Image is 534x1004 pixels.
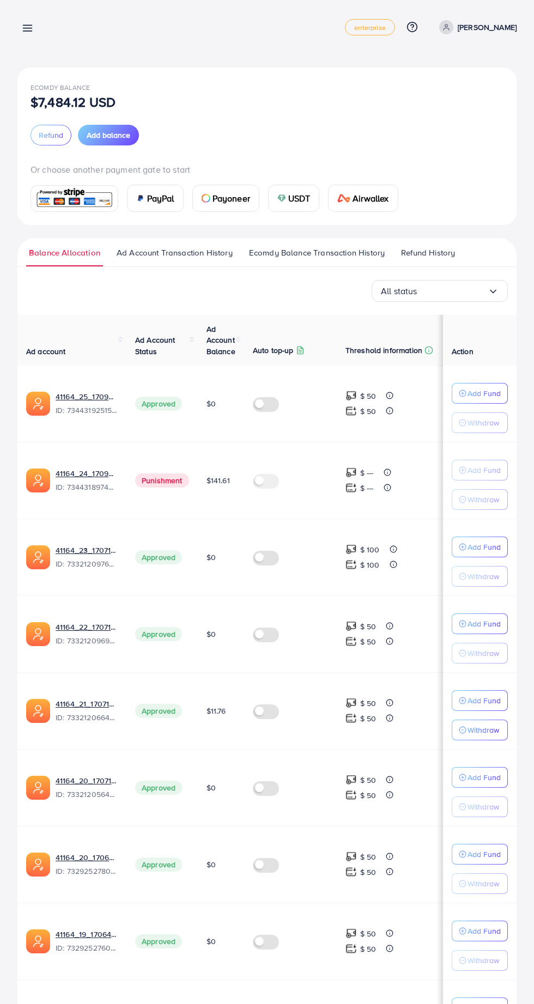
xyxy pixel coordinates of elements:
[56,866,118,877] span: ID: 7329252780571557890
[345,943,357,954] img: top-up amount
[345,851,357,862] img: top-up amount
[468,800,499,813] p: Withdraw
[452,690,508,711] button: Add Fund
[31,83,90,92] span: Ecomdy Balance
[452,412,508,433] button: Withdraw
[452,950,508,971] button: Withdraw
[31,185,118,212] a: card
[56,468,118,479] a: 41164_24_1709982576916
[372,280,508,302] div: Search for option
[135,781,182,795] span: Approved
[56,852,118,863] a: 41164_20_1706474683598
[147,192,174,205] span: PayPal
[360,866,377,879] p: $ 50
[135,627,182,641] span: Approved
[56,405,118,416] span: ID: 7344319251534069762
[345,344,422,357] p: Threshold information
[468,924,501,938] p: Add Fund
[56,698,118,709] a: 41164_21_1707142387585
[213,192,250,205] span: Payoneer
[345,636,357,647] img: top-up amount
[452,796,508,817] button: Withdraw
[207,398,216,409] span: $0
[56,698,118,723] div: <span class='underline'>41164_21_1707142387585</span></br>7332120664427642882
[207,782,216,793] span: $0
[468,540,501,553] p: Add Fund
[56,391,118,416] div: <span class='underline'>41164_25_1709982599082</span></br>7344319251534069762
[87,130,130,141] span: Add balance
[417,283,488,300] input: Search for option
[360,712,377,725] p: $ 50
[34,187,114,210] img: card
[56,545,118,570] div: <span class='underline'>41164_23_1707142475983</span></br>7332120976240689154
[328,185,398,212] a: cardAirwallex
[452,643,508,664] button: Withdraw
[360,942,377,956] p: $ 50
[207,859,216,870] span: $0
[26,346,66,357] span: Ad account
[452,537,508,557] button: Add Fund
[468,723,499,737] p: Withdraw
[360,635,377,648] p: $ 50
[56,789,118,800] span: ID: 7332120564271874049
[468,617,501,630] p: Add Fund
[135,473,189,488] span: Punishment
[468,877,499,890] p: Withdraw
[207,475,230,486] span: $141.61
[468,694,501,707] p: Add Fund
[117,247,233,259] span: Ad Account Transaction History
[345,544,357,555] img: top-up amount
[381,283,417,300] span: All status
[56,558,118,569] span: ID: 7332120976240689154
[353,192,389,205] span: Airwallex
[135,397,182,411] span: Approved
[39,130,63,141] span: Refund
[56,852,118,877] div: <span class='underline'>41164_20_1706474683598</span></br>7329252780571557890
[135,704,182,718] span: Approved
[452,613,508,634] button: Add Fund
[202,194,210,203] img: card
[452,346,474,357] span: Action
[360,390,377,403] p: $ 50
[56,468,118,493] div: <span class='underline'>41164_24_1709982576916</span></br>7344318974215340033
[56,622,118,647] div: <span class='underline'>41164_22_1707142456408</span></br>7332120969684811778
[207,629,216,640] span: $0
[31,95,116,108] p: $7,484.12 USD
[452,566,508,587] button: Withdraw
[452,460,508,480] button: Add Fund
[435,20,517,34] a: [PERSON_NAME]
[452,767,508,788] button: Add Fund
[468,464,501,477] p: Add Fund
[135,550,182,564] span: Approved
[26,545,50,569] img: ic-ads-acc.e4c84228.svg
[468,416,499,429] p: Withdraw
[26,929,50,953] img: ic-ads-acc.e4c84228.svg
[360,620,377,633] p: $ 50
[345,19,395,35] a: enterprise
[452,489,508,510] button: Withdraw
[345,866,357,878] img: top-up amount
[360,927,377,940] p: $ 50
[452,720,508,740] button: Withdraw
[136,194,145,203] img: card
[360,774,377,787] p: $ 50
[26,776,50,800] img: ic-ads-acc.e4c84228.svg
[127,185,184,212] a: cardPayPal
[468,647,499,660] p: Withdraw
[31,163,503,176] p: Or choose another payment gate to start
[360,789,377,802] p: $ 50
[337,194,350,203] img: card
[345,697,357,709] img: top-up amount
[452,873,508,894] button: Withdraw
[468,570,499,583] p: Withdraw
[249,247,385,259] span: Ecomdy Balance Transaction History
[360,405,377,418] p: $ 50
[56,712,118,723] span: ID: 7332120664427642882
[56,775,118,786] a: 41164_20_1707142368069
[26,853,50,877] img: ic-ads-acc.e4c84228.svg
[452,921,508,941] button: Add Fund
[360,558,380,571] p: $ 100
[268,185,320,212] a: cardUSDT
[360,850,377,863] p: $ 50
[207,552,216,563] span: $0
